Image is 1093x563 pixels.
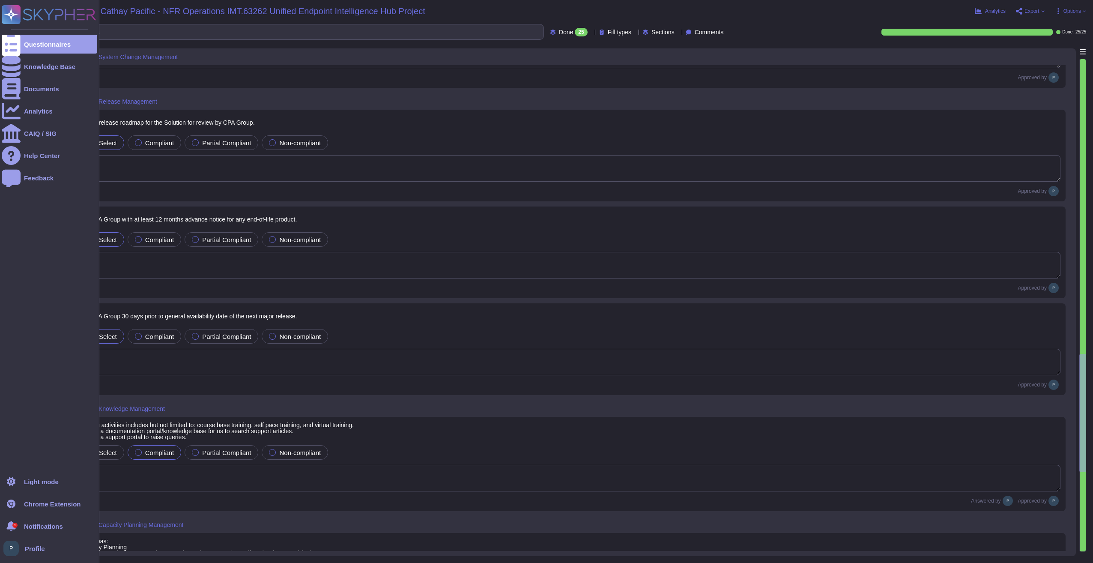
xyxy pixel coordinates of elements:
[2,539,25,558] button: user
[2,35,97,54] a: Questionnaires
[985,9,1006,14] span: Analytics
[202,139,251,147] span: Partial Compliant
[25,545,45,552] span: Profile
[24,130,57,137] div: CAIQ / SIG
[24,501,81,507] div: Chrome Extension
[1063,9,1081,14] span: Options
[1048,380,1059,390] img: user
[2,57,97,76] a: Knowledge Base
[72,216,297,223] span: Inform CPA Group with at least 12 months advance notice for any end-of-life product.
[971,498,1000,503] span: Answered by
[2,146,97,165] a: Help Center
[145,333,174,340] span: Compliant
[575,28,587,36] div: 25
[3,541,19,556] img: user
[1048,186,1059,196] img: user
[279,139,321,147] span: Non-compliant
[99,522,183,528] span: Capacity Planning Management
[24,41,71,48] div: Questionnaires
[2,102,97,120] a: Analytics
[78,236,117,243] span: Please Select
[78,139,117,147] span: Please Select
[24,479,59,485] div: Light mode
[99,406,165,412] span: Knowledge Management
[34,24,544,39] input: Search by keywords
[101,7,425,15] span: Cathay Pacific - NFR Operations IMT.63262 Unified Endpoint Intelligence Hub Project
[279,236,321,243] span: Non-compliant
[1062,30,1074,34] span: Done:
[1024,9,1039,14] span: Export
[1075,30,1086,34] span: 25 / 25
[2,168,97,187] a: Feedback
[1018,189,1047,194] span: Approved by
[99,54,178,60] span: System Change Management
[72,119,255,126] span: Provide a release roadmap for the Solution for review by CPA Group.
[1048,283,1059,293] img: user
[1018,75,1047,80] span: Approved by
[695,29,724,35] span: Comments
[202,333,251,340] span: Partial Compliant
[12,523,18,528] div: 1
[72,313,297,320] span: Inform CPA Group 30 days prior to general availability date of the next major release.
[24,153,60,159] div: Help Center
[2,494,97,513] a: Chrome Extension
[279,333,321,340] span: Non-compliant
[202,236,251,243] span: Partial Compliant
[24,86,59,92] div: Documents
[24,63,75,70] div: Knowledge Base
[608,29,631,35] span: Fill types
[72,538,318,563] span: 3 main areas: 1. Capacity Planning 2. Proactive Monitoring - Auto Alerts are trigerred upon Servi...
[145,139,174,147] span: Compliant
[99,99,157,105] span: Release Management
[72,422,354,440] span: 1. Training activities includes but not limited to: course base training, self pace training, and...
[2,79,97,98] a: Documents
[202,449,251,456] span: Partial Compliant
[279,449,321,456] span: Non-compliant
[651,29,675,35] span: Sections
[975,8,1006,15] button: Analytics
[1018,285,1047,290] span: Approved by
[2,124,97,143] a: CAIQ / SIG
[78,333,117,340] span: Please Select
[1018,382,1047,387] span: Approved by
[1048,72,1059,83] img: user
[1018,498,1047,503] span: Approved by
[24,523,63,530] span: Notifications
[78,449,117,456] span: Please Select
[1048,496,1059,506] img: user
[1003,496,1013,506] img: user
[559,29,573,35] span: Done
[145,449,174,456] span: Compliant
[24,175,54,181] div: Feedback
[24,108,53,114] div: Analytics
[145,236,174,243] span: Compliant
